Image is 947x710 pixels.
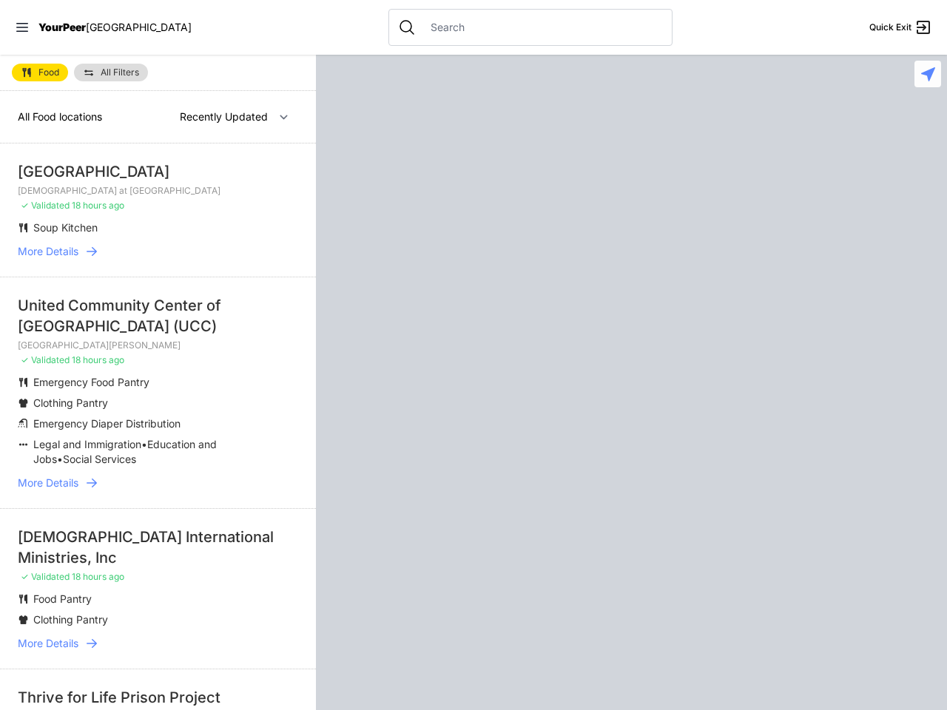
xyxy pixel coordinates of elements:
[18,244,298,259] a: More Details
[18,339,298,351] p: [GEOGRAPHIC_DATA][PERSON_NAME]
[18,476,78,490] span: More Details
[33,417,181,430] span: Emergency Diaper Distribution
[18,636,298,651] a: More Details
[18,185,298,197] p: [DEMOGRAPHIC_DATA] at [GEOGRAPHIC_DATA]
[18,636,78,651] span: More Details
[422,20,663,35] input: Search
[18,295,298,337] div: United Community Center of [GEOGRAPHIC_DATA] (UCC)
[38,23,192,32] a: YourPeer[GEOGRAPHIC_DATA]
[57,453,63,465] span: •
[18,527,298,568] div: [DEMOGRAPHIC_DATA] International Ministries, Inc
[33,221,98,234] span: Soup Kitchen
[38,21,86,33] span: YourPeer
[21,200,70,211] span: ✓ Validated
[72,200,124,211] span: 18 hours ago
[869,18,932,36] a: Quick Exit
[33,438,141,450] span: Legal and Immigration
[869,21,911,33] span: Quick Exit
[18,161,298,182] div: [GEOGRAPHIC_DATA]
[33,592,92,605] span: Food Pantry
[12,64,68,81] a: Food
[33,613,108,626] span: Clothing Pantry
[18,110,102,123] span: All Food locations
[141,438,147,450] span: •
[18,687,298,708] div: Thrive for Life Prison Project
[33,376,149,388] span: Emergency Food Pantry
[21,354,70,365] span: ✓ Validated
[18,476,298,490] a: More Details
[74,64,148,81] a: All Filters
[63,453,136,465] span: Social Services
[38,68,59,77] span: Food
[72,571,124,582] span: 18 hours ago
[33,396,108,409] span: Clothing Pantry
[101,68,139,77] span: All Filters
[21,571,70,582] span: ✓ Validated
[86,21,192,33] span: [GEOGRAPHIC_DATA]
[72,354,124,365] span: 18 hours ago
[18,244,78,259] span: More Details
